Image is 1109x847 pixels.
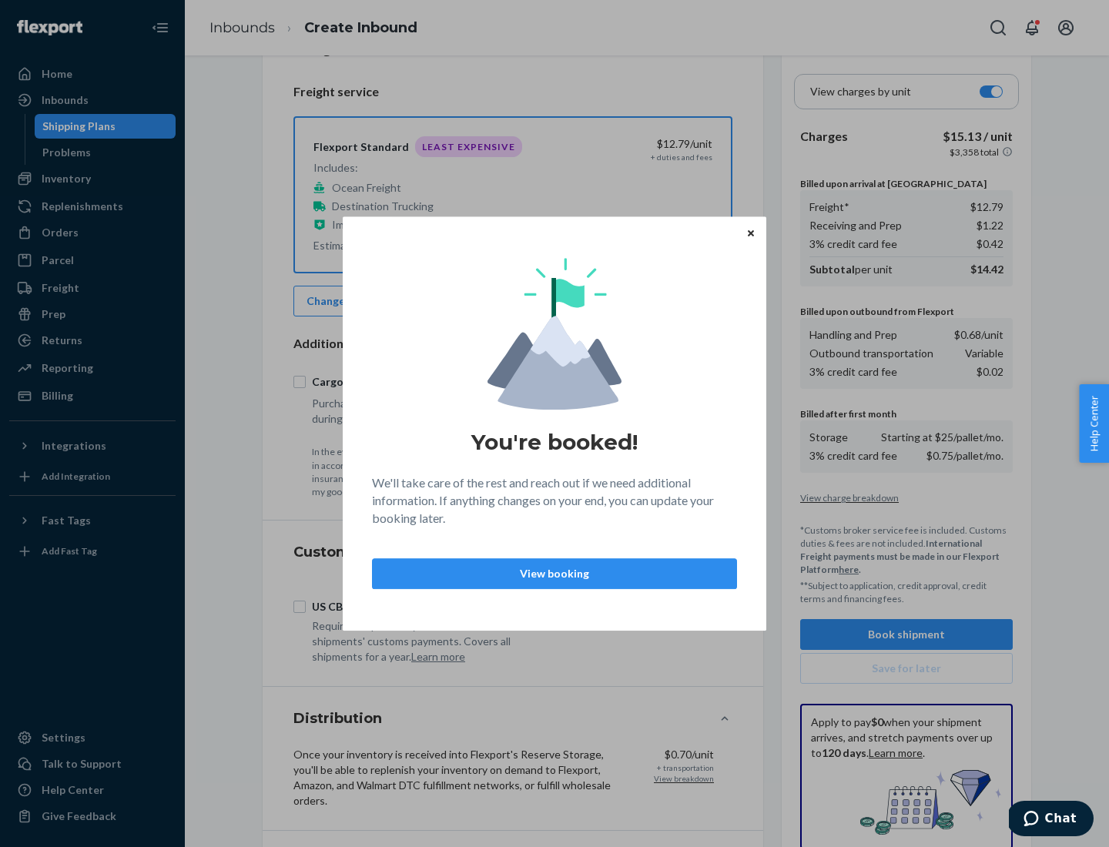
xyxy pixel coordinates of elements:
button: Close [743,224,759,241]
p: We'll take care of the rest and reach out if we need additional information. If anything changes ... [372,474,737,527]
p: View booking [385,566,724,581]
img: svg+xml,%3Csvg%20viewBox%3D%220%200%20174%20197%22%20fill%3D%22none%22%20xmlns%3D%22http%3A%2F%2F... [487,258,622,410]
button: View booking [372,558,737,589]
span: Chat [36,11,68,25]
h1: You're booked! [471,428,638,456]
